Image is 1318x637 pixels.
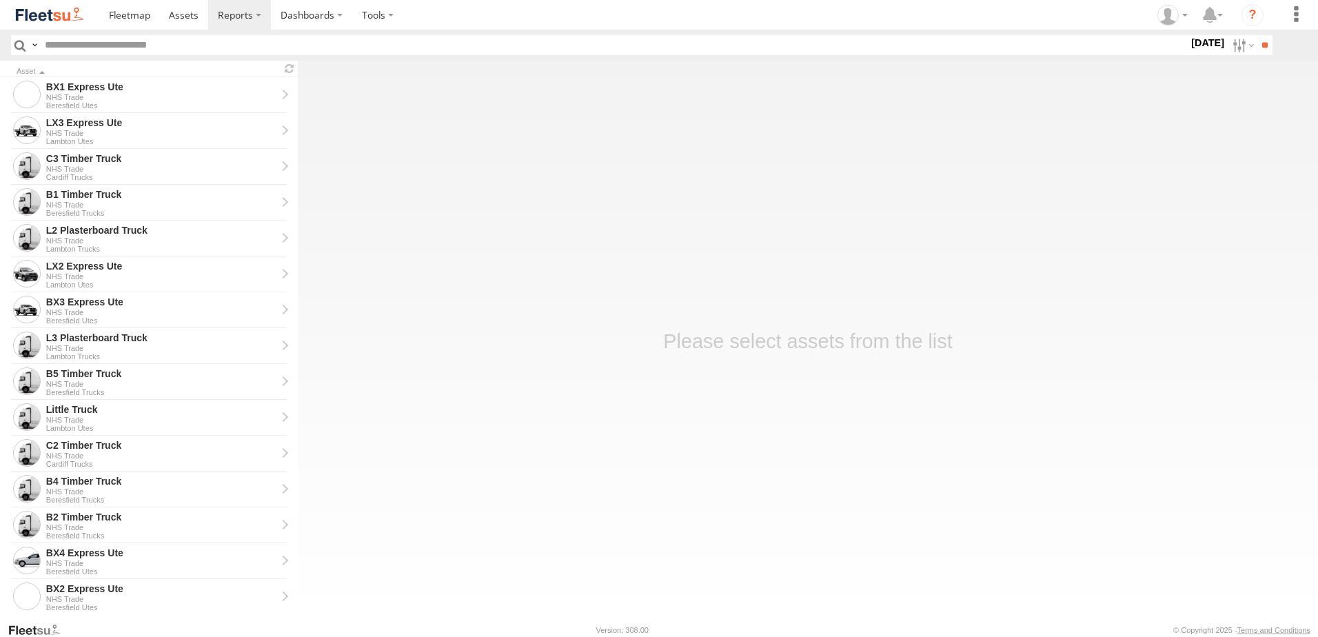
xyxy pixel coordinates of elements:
[46,475,276,487] div: B4 Timber Truck - View Asset History
[46,281,276,289] div: Lambton Utes
[46,316,276,325] div: Beresfield Utes
[46,308,276,316] div: NHS Trade
[46,272,276,281] div: NHS Trade
[8,623,71,637] a: Visit our Website
[46,487,276,496] div: NHS Trade
[46,296,276,308] div: BX3 Express Ute - View Asset History
[46,165,276,173] div: NHS Trade
[46,532,276,540] div: Beresfield Trucks
[46,101,276,110] div: Beresfield Utes
[46,367,276,380] div: B5 Timber Truck - View Asset History
[46,388,276,396] div: Beresfield Trucks
[46,209,276,217] div: Beresfield Trucks
[14,6,85,24] img: fleetsu-logo-horizontal.svg
[46,344,276,352] div: NHS Trade
[29,35,40,55] label: Search Query
[46,201,276,209] div: NHS Trade
[46,567,276,576] div: Beresfield Utes
[46,603,276,611] div: Beresfield Utes
[46,439,276,452] div: C2 Timber Truck - View Asset History
[1237,626,1310,634] a: Terms and Conditions
[46,559,276,567] div: NHS Trade
[46,260,276,272] div: LX2 Express Ute - View Asset History
[596,626,649,634] div: Version: 308.00
[46,403,276,416] div: Little Truck - View Asset History
[1153,5,1193,26] div: Kelley Adamson
[1241,4,1264,26] i: ?
[46,424,276,432] div: Lambton Utes
[1188,35,1227,50] label: [DATE]
[46,380,276,388] div: NHS Trade
[46,452,276,460] div: NHS Trade
[46,245,276,253] div: Lambton Trucks
[46,236,276,245] div: NHS Trade
[46,117,276,129] div: LX3 Express Ute - View Asset History
[46,129,276,137] div: NHS Trade
[281,62,298,75] span: Refresh
[46,137,276,145] div: Lambton Utes
[46,224,276,236] div: L2 Plasterboard Truck - View Asset History
[1227,35,1257,55] label: Search Filter Options
[46,523,276,532] div: NHS Trade
[1173,626,1310,634] div: © Copyright 2025 -
[46,352,276,361] div: Lambton Trucks
[46,583,276,595] div: BX2 Express Ute - View Asset History
[46,496,276,504] div: Beresfield Trucks
[46,416,276,424] div: NHS Trade
[46,173,276,181] div: Cardiff Trucks
[46,188,276,201] div: B1 Timber Truck - View Asset History
[46,547,276,559] div: BX4 Express Ute - View Asset History
[46,511,276,523] div: B2 Timber Truck - View Asset History
[46,332,276,344] div: L3 Plasterboard Truck - View Asset History
[17,68,276,75] div: Click to Sort
[46,595,276,603] div: NHS Trade
[46,93,276,101] div: NHS Trade
[46,152,276,165] div: C3 Timber Truck - View Asset History
[46,81,276,93] div: BX1 Express Ute - View Asset History
[46,460,276,468] div: Cardiff Trucks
